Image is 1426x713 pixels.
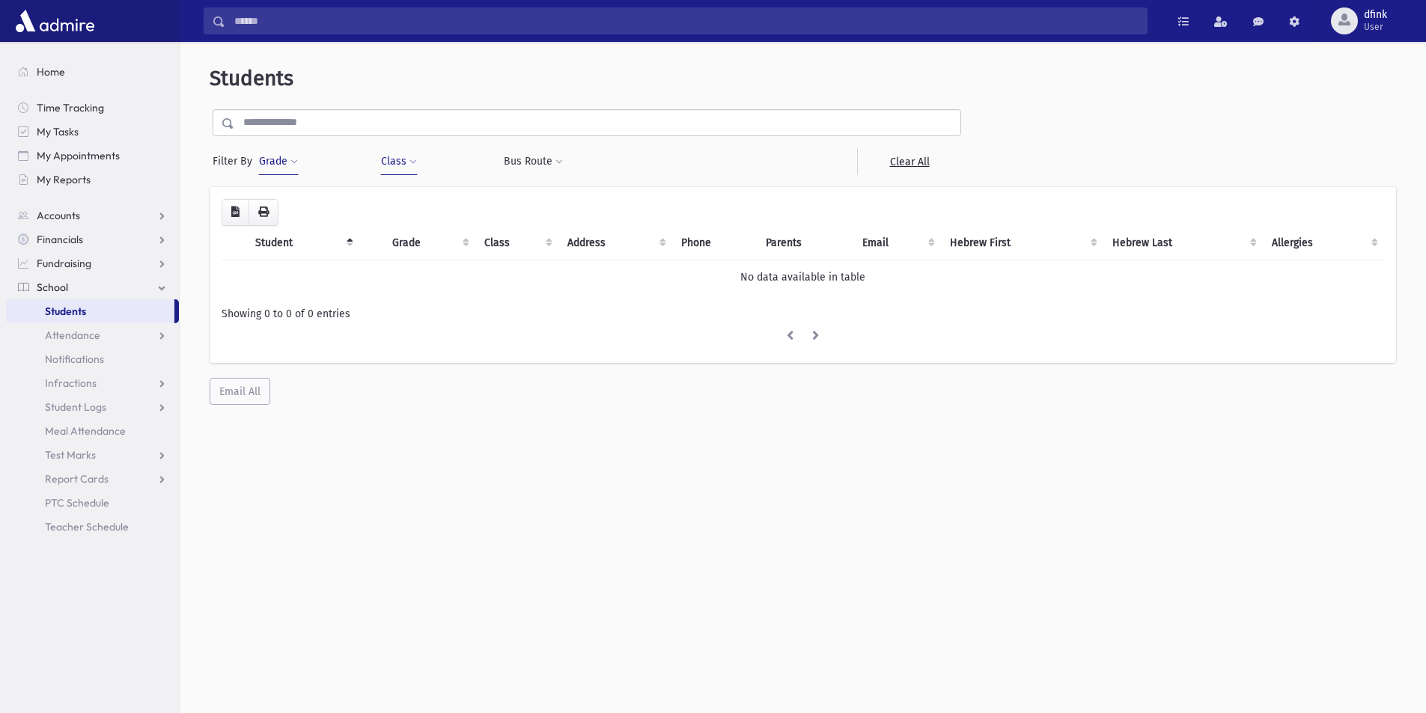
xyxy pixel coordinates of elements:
span: Students [210,66,293,91]
button: Print [249,199,278,226]
span: Teacher Schedule [45,520,129,533]
a: Home [6,60,179,84]
a: Report Cards [6,467,179,491]
th: Student: activate to sort column descending [246,226,359,260]
span: School [37,281,68,294]
th: Address: activate to sort column ascending [558,226,672,260]
a: PTC Schedule [6,491,179,515]
a: Teacher Schedule [6,515,179,539]
span: Notifications [45,352,104,366]
span: dfink [1364,9,1387,21]
span: Time Tracking [37,101,104,114]
span: Attendance [45,328,100,342]
a: Accounts [6,204,179,227]
th: Parents [757,226,853,260]
span: My Tasks [37,125,79,138]
button: Bus Route [503,148,564,175]
span: Student Logs [45,400,106,414]
a: Fundraising [6,251,179,275]
span: Financials [37,233,83,246]
span: Accounts [37,209,80,222]
input: Search [225,7,1147,34]
span: Students [45,305,86,318]
button: Grade [258,148,299,175]
a: My Tasks [6,120,179,144]
th: Email: activate to sort column ascending [853,226,941,260]
a: Student Logs [6,395,179,419]
th: Class: activate to sort column ascending [475,226,559,260]
a: Time Tracking [6,96,179,120]
span: Report Cards [45,472,109,486]
a: Attendance [6,323,179,347]
span: Fundraising [37,257,91,270]
a: My Reports [6,168,179,192]
span: Infractions [45,376,97,390]
a: School [6,275,179,299]
button: Class [380,148,418,175]
th: Hebrew Last: activate to sort column ascending [1103,226,1264,260]
span: Meal Attendance [45,424,126,438]
img: AdmirePro [12,6,98,36]
span: PTC Schedule [45,496,109,509]
th: Allergies: activate to sort column ascending [1263,226,1384,260]
a: Students [6,299,174,323]
span: User [1364,21,1387,33]
a: Test Marks [6,443,179,467]
a: Notifications [6,347,179,371]
button: Email All [210,378,270,405]
a: Meal Attendance [6,419,179,443]
a: Financials [6,227,179,251]
span: Filter By [213,153,258,169]
a: Clear All [857,148,961,175]
a: Infractions [6,371,179,395]
th: Hebrew First: activate to sort column ascending [941,226,1103,260]
th: Phone [672,226,757,260]
th: Grade: activate to sort column ascending [383,226,475,260]
span: Home [37,65,65,79]
span: My Appointments [37,149,120,162]
button: CSV [222,199,249,226]
td: No data available in table [222,260,1384,294]
span: My Reports [37,173,91,186]
div: Showing 0 to 0 of 0 entries [222,306,1384,322]
span: Test Marks [45,448,96,462]
a: My Appointments [6,144,179,168]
